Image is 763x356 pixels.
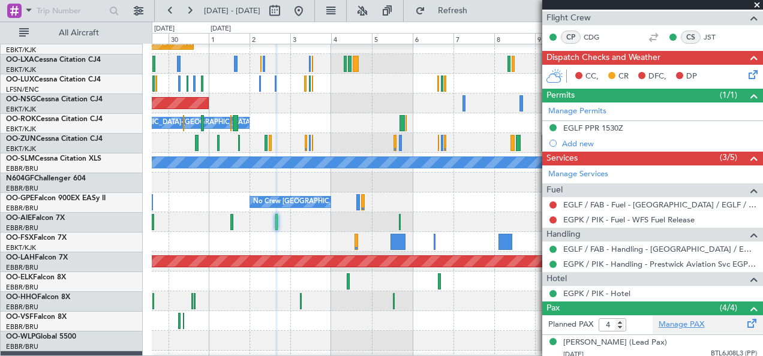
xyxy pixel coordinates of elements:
a: EGPK / PIK - Fuel - WFS Fuel Release [563,215,695,225]
a: OO-ZUNCessna Citation CJ4 [6,135,103,143]
span: Handling [546,228,581,242]
a: OO-NSGCessna Citation CJ4 [6,96,103,103]
a: Manage PAX [659,319,704,331]
a: OO-WLPGlobal 5500 [6,333,76,340]
a: EBKT/KJK [6,144,36,153]
span: OO-LAH [6,254,35,261]
a: EGPK / PIK - Hotel [563,288,630,298]
a: EBKT/KJK [6,243,36,252]
a: OO-VSFFalcon 8X [6,313,67,321]
div: [DATE] [154,24,175,34]
a: OO-GPEFalcon 900EX EASy II [6,195,106,202]
span: Pax [546,301,560,315]
a: EBBR/BRU [6,283,38,292]
span: OO-FSX [6,234,34,242]
div: 1 [209,33,250,44]
input: Trip Number [37,2,106,20]
span: Services [546,152,578,165]
a: OO-LXACessna Citation CJ4 [6,56,101,64]
a: N604GFChallenger 604 [6,175,86,182]
a: OO-SLMCessna Citation XLS [6,155,101,162]
span: OO-ROK [6,116,36,123]
a: OO-LUXCessna Citation CJ4 [6,76,101,83]
a: CDG [584,32,611,43]
a: EBBR/BRU [6,342,38,351]
span: Hotel [546,272,567,286]
a: EBBR/BRU [6,322,38,331]
a: OO-ELKFalcon 8X [6,274,66,281]
span: Flight Crew [546,11,591,25]
div: EGLF PPR 1530Z [563,123,623,133]
a: Manage Services [548,168,608,180]
div: CP [561,31,581,44]
span: (3/5) [720,151,737,164]
a: EBKT/KJK [6,65,36,74]
button: Refresh [410,1,482,20]
a: EBBR/BRU [6,164,38,173]
span: DFC, [648,71,666,83]
a: EGPK / PIK - Handling - Prestwick Aviation Svc EGPK / PIK [563,259,757,269]
span: DP [686,71,697,83]
div: 9 [535,33,576,44]
span: OO-GPE [6,195,34,202]
div: 4 [331,33,372,44]
span: N604GF [6,175,34,182]
span: OO-ELK [6,274,33,281]
button: All Aircraft [13,23,130,43]
span: Fuel [546,183,563,197]
a: OO-FSXFalcon 7X [6,234,67,242]
a: LFSN/ENC [6,85,39,94]
a: OO-AIEFalcon 7X [6,215,65,222]
a: EBKT/KJK [6,125,36,134]
span: OO-LUX [6,76,34,83]
label: Planned PAX [548,319,593,331]
div: 8 [494,33,535,44]
span: [DATE] - [DATE] [204,5,260,16]
a: OO-LAHFalcon 7X [6,254,68,261]
span: Permits [546,89,575,102]
a: EBBR/BRU [6,263,38,272]
span: OO-HHO [6,294,37,301]
span: All Aircraft [31,29,127,37]
span: OO-LXA [6,56,34,64]
span: OO-SLM [6,155,35,162]
a: OO-ROKCessna Citation CJ4 [6,116,103,123]
span: OO-ZUN [6,135,36,143]
a: EBKT/KJK [6,46,36,55]
a: EGLF / FAB - Fuel - [GEOGRAPHIC_DATA] / EGLF / FAB [563,200,757,210]
div: [DATE] [211,24,231,34]
a: EBBR/BRU [6,303,38,312]
a: EBBR/BRU [6,204,38,213]
span: OO-WLP [6,333,35,340]
div: [PERSON_NAME] (Lead Pax) [563,337,667,349]
div: 5 [372,33,413,44]
a: JST [704,32,731,43]
a: EBKT/KJK [6,105,36,114]
span: (1/1) [720,89,737,101]
div: Add new [562,138,757,149]
span: OO-AIE [6,215,32,222]
div: 7 [453,33,494,44]
div: 30 [169,33,209,44]
a: EBBR/BRU [6,224,38,233]
div: No Crew [GEOGRAPHIC_DATA] ([GEOGRAPHIC_DATA] National) [253,193,454,211]
div: Owner [GEOGRAPHIC_DATA]-[GEOGRAPHIC_DATA] [90,114,252,132]
span: OO-NSG [6,96,36,103]
span: OO-VSF [6,313,34,321]
div: 6 [413,33,453,44]
div: 2 [250,33,290,44]
span: (4/4) [720,301,737,314]
div: CS [681,31,701,44]
span: CC, [585,71,599,83]
span: CR [618,71,629,83]
div: 3 [290,33,331,44]
a: OO-HHOFalcon 8X [6,294,70,301]
span: Dispatch Checks and Weather [546,51,660,65]
a: EBBR/BRU [6,184,38,193]
span: Refresh [428,7,478,15]
a: Manage Permits [548,105,606,117]
a: EGLF / FAB - Handling - [GEOGRAPHIC_DATA] / EGLF / FAB [563,244,757,254]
